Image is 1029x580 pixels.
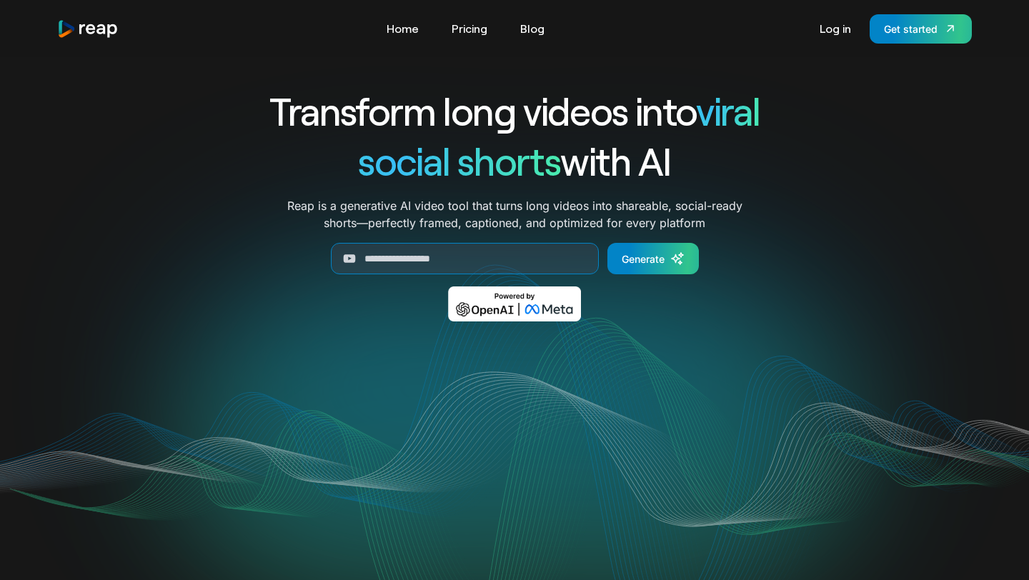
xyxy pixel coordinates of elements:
[696,87,760,134] span: viral
[358,137,560,184] span: social shorts
[870,14,972,44] a: Get started
[379,17,426,40] a: Home
[607,243,699,274] a: Generate
[57,19,119,39] img: reap logo
[444,17,494,40] a: Pricing
[812,17,858,40] a: Log in
[884,21,938,36] div: Get started
[217,136,812,186] h1: with AI
[217,86,812,136] h1: Transform long videos into
[622,251,665,266] div: Generate
[287,197,742,231] p: Reap is a generative AI video tool that turns long videos into shareable, social-ready shorts—per...
[217,243,812,274] form: Generate Form
[57,19,119,39] a: home
[448,286,582,321] img: Powered by OpenAI & Meta
[513,17,552,40] a: Blog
